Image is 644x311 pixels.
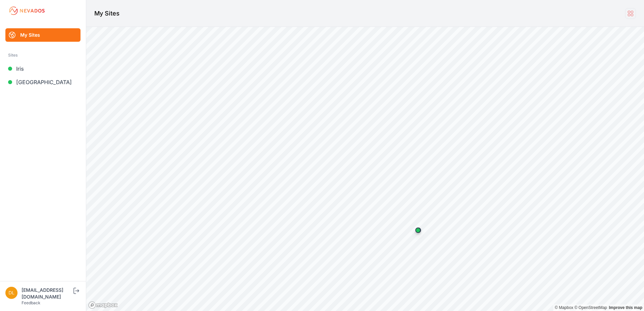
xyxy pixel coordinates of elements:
canvas: Map [86,27,644,311]
img: dlay@prim.com [5,287,18,299]
div: [EMAIL_ADDRESS][DOMAIN_NAME] [22,287,72,300]
a: Map feedback [609,305,642,310]
div: Map marker [411,223,425,237]
div: Sites [8,51,78,59]
a: Feedback [22,300,40,305]
a: My Sites [5,28,80,42]
a: OpenStreetMap [574,305,607,310]
img: Nevados [8,5,46,16]
a: Iris [5,62,80,75]
h1: My Sites [94,9,120,18]
a: Mapbox [555,305,573,310]
a: [GEOGRAPHIC_DATA] [5,75,80,89]
a: Mapbox logo [88,301,118,309]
